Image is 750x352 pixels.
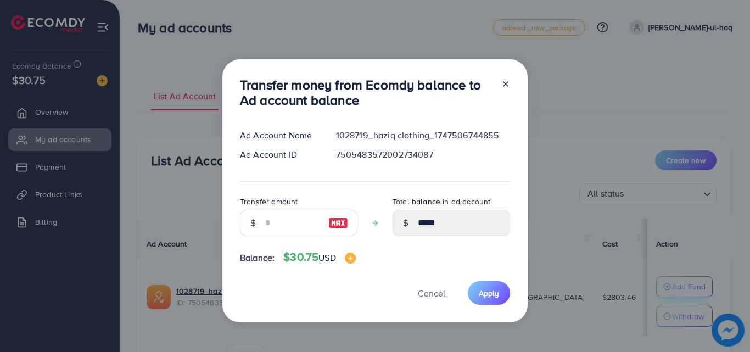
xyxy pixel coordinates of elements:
div: Ad Account ID [231,148,327,161]
span: Cancel [418,287,445,299]
label: Transfer amount [240,196,298,207]
div: 7505483572002734087 [327,148,519,161]
button: Cancel [404,281,459,305]
h3: Transfer money from Ecomdy balance to Ad account balance [240,77,492,109]
span: USD [318,252,335,264]
img: image [328,216,348,230]
span: Balance: [240,252,275,264]
label: Total balance in ad account [393,196,490,207]
button: Apply [468,281,510,305]
div: Ad Account Name [231,129,327,142]
img: image [345,253,356,264]
h4: $30.75 [283,250,355,264]
div: 1028719_haziq clothing_1747506744855 [327,129,519,142]
span: Apply [479,288,499,299]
